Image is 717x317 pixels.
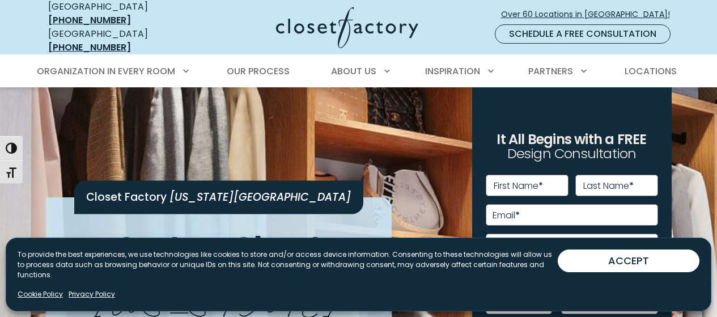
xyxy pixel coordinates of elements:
[227,65,290,78] span: Our Process
[493,211,520,220] label: Email
[558,250,699,272] button: ACCEPT
[331,65,376,78] span: About Us
[583,181,634,191] label: Last Name
[18,289,63,299] a: Cookie Policy
[69,289,115,299] a: Privacy Policy
[29,56,689,87] nav: Primary Menu
[495,24,671,44] a: Schedule a Free Consultation
[276,7,418,48] img: Closet Factory Logo
[425,65,480,78] span: Inspiration
[48,14,131,27] a: [PHONE_NUMBER]
[94,227,343,294] span: Custom Closet Design & Install in
[500,5,680,24] a: Over 60 Locations in [GEOGRAPHIC_DATA]!
[169,189,351,205] span: [US_STATE][GEOGRAPHIC_DATA]
[625,65,677,78] span: Locations
[18,250,558,280] p: To provide the best experiences, we use technologies like cookies to store and/or access device i...
[48,41,131,54] a: [PHONE_NUMBER]
[528,65,573,78] span: Partners
[48,27,187,54] div: [GEOGRAPHIC_DATA]
[501,9,679,20] span: Over 60 Locations in [GEOGRAPHIC_DATA]!
[507,145,637,163] span: Design Consultation
[497,130,646,149] span: It All Begins with a FREE
[494,181,543,191] label: First Name
[86,189,167,205] span: Closet Factory
[37,65,175,78] span: Organization in Every Room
